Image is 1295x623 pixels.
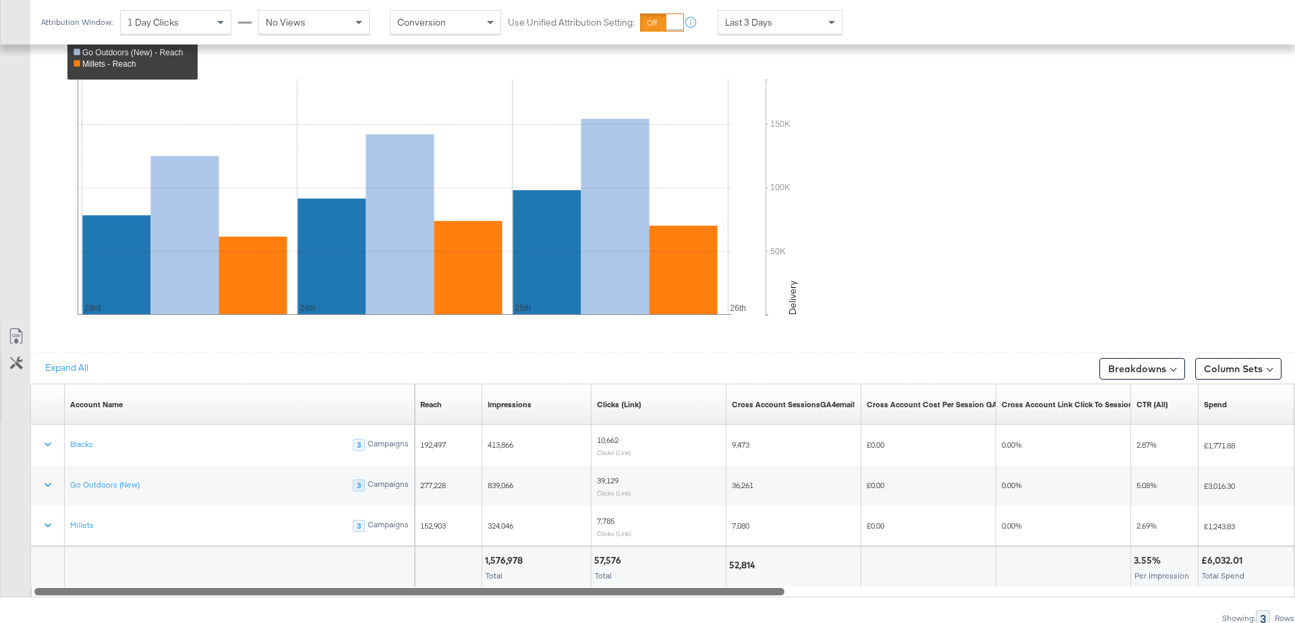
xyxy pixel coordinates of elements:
span: 277,228 [420,480,446,490]
span: No Views [266,16,306,28]
text: Delivery [786,280,799,315]
span: 0.00% [1002,440,1022,450]
label: Use Unified Attribution Setting: [508,16,635,29]
div: Spend [1204,399,1227,410]
a: Your ad account name [70,399,123,410]
a: The number of times your ad was served. On mobile apps an ad is counted as served the first time ... [488,399,531,410]
div: CTR (All) [1136,399,1168,410]
span: 1 Day Clicks [127,16,179,28]
span: Per Impression [1134,570,1189,581]
div: Campaigns [367,520,409,532]
span: Go Outdoors (New) - Reach [82,48,183,57]
span: 0.00% [1002,521,1022,531]
span: Total [486,570,502,581]
div: 3 [353,479,365,492]
span: 10,662 [597,435,618,445]
span: £0.00 [867,440,884,450]
div: 3 [353,520,365,532]
div: Showing: [1221,614,1256,623]
sub: Clicks (Link) [597,529,631,537]
span: Total Spend [1202,570,1244,581]
a: The total amount spent to date. [1204,399,1227,410]
a: The number of clicks on links appearing on your ad or Page that direct people to your sites off F... [597,399,641,410]
a: The number of clicks on your ad divided by impressions. [1136,399,1168,410]
div: £6,032.01 [1201,554,1246,567]
button: Column Sets [1195,358,1282,380]
div: Campaigns [367,439,409,451]
a: Describe this metric [732,399,855,410]
span: 36,261 [732,480,753,490]
span: 324,046 [488,521,513,531]
span: Conversion [397,16,446,28]
span: 5.08% [1136,480,1157,490]
span: 7,785 [597,516,614,526]
div: Campaigns [367,479,409,492]
a: Go Outdoors (New) [70,479,140,490]
div: Account Name [70,399,123,410]
span: 413,866 [488,440,513,450]
a: The number of people your ad was served to. [420,399,442,410]
span: 192,497 [420,440,446,450]
div: Attribution Window: [40,18,113,27]
a: Cross Account Cost Per Session GA4 [867,399,1002,410]
span: 2.87% [1136,440,1157,450]
span: Millets - Reach [82,59,136,69]
div: 57,576 [594,554,625,567]
div: Cross Account SessionsGA4email [732,399,855,410]
span: 7,080 [732,521,749,531]
div: Rows [1274,614,1295,623]
div: Impressions [488,399,531,410]
div: Reach [420,399,442,410]
div: 3.55% [1134,554,1165,567]
div: Clicks (Link) [597,399,641,410]
sub: Clicks (Link) [597,489,631,497]
span: 2.69% [1136,521,1157,531]
span: Total [595,570,612,581]
span: £0.00 [867,480,884,490]
span: Last 3 Days [725,16,772,28]
span: 839,066 [488,480,513,490]
span: 152,903 [420,521,446,531]
span: 39,129 [597,475,618,485]
button: Expand All [36,356,98,380]
span: 9,473 [732,440,749,450]
div: 1,576,978 [485,554,527,567]
a: Millets [70,520,94,531]
a: Cross Account Link Click To Session Ratio GA4 [1002,399,1171,410]
div: 3 [353,439,365,451]
button: Breakdowns [1099,358,1185,380]
span: £0.00 [867,521,884,531]
a: Blacks [70,439,93,450]
sub: Clicks (Link) [597,448,631,456]
div: 52,814 [729,559,759,572]
span: 0.00% [1002,480,1022,490]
